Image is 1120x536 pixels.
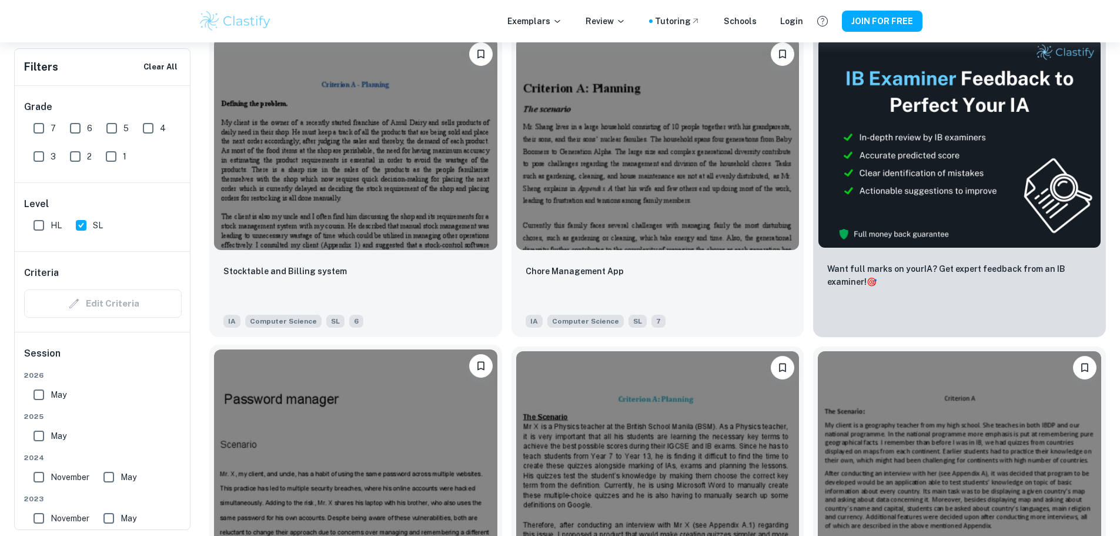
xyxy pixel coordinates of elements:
span: 3 [51,150,56,163]
p: Review [586,15,626,28]
span: 2023 [24,494,182,504]
a: Please log in to bookmark exemplars Stocktable and Billing systemIAComputer ScienceSL6 [209,33,502,337]
span: May [121,471,136,484]
span: Computer Science [547,315,624,328]
button: Please log in to bookmark exemplars [469,42,493,66]
button: Help and Feedback [813,11,833,31]
button: Clear All [141,58,180,76]
span: 2025 [24,411,182,422]
button: Please log in to bookmark exemplars [771,356,794,379]
a: Tutoring [655,15,700,28]
div: Criteria filters are unavailable when searching by topic [24,289,182,318]
span: 4 [160,122,166,135]
span: 6 [87,122,92,135]
span: 2026 [24,370,182,381]
span: SL [93,219,103,232]
h6: Grade [24,100,182,114]
span: November [51,471,89,484]
h6: Criteria [24,266,59,280]
span: 1 [123,150,126,163]
span: Computer Science [245,315,322,328]
span: May [121,512,136,525]
span: 7 [51,122,56,135]
img: Thumbnail [818,38,1101,248]
p: Stocktable and Billing system [223,265,347,278]
button: Please log in to bookmark exemplars [1073,356,1096,379]
span: 🎯 [867,277,877,287]
span: SL [628,315,647,328]
h6: Level [24,197,182,211]
span: 2024 [24,452,182,463]
h6: Session [24,347,182,370]
button: Please log in to bookmark exemplars [469,354,493,378]
span: 6 [349,315,363,328]
span: November [51,512,89,525]
span: IA [526,315,543,328]
a: Please log in to bookmark exemplarsChore Management App IAComputer ScienceSL7 [511,33,804,337]
img: Computer Science IA example thumbnail: Stocktable and Billing system [214,38,497,250]
span: IA [223,315,240,328]
img: Clastify logo [198,9,273,33]
button: Please log in to bookmark exemplars [771,42,794,66]
a: ThumbnailWant full marks on yourIA? Get expert feedback from an IB examiner! [813,33,1106,337]
span: May [51,430,66,442]
a: Schools [724,15,757,28]
p: Chore Management App [526,265,624,278]
span: 7 [651,315,666,328]
span: SL [326,315,345,328]
img: Computer Science IA example thumbnail: Chore Management App [516,38,800,250]
span: 2 [87,150,92,163]
h6: Filters [24,59,58,75]
a: Login [780,15,803,28]
span: May [51,388,66,401]
button: JOIN FOR FREE [842,11,922,32]
span: HL [51,219,62,232]
p: Exemplars [507,15,562,28]
span: 5 [123,122,129,135]
p: Want full marks on your IA ? Get expert feedback from an IB examiner! [827,262,1092,288]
